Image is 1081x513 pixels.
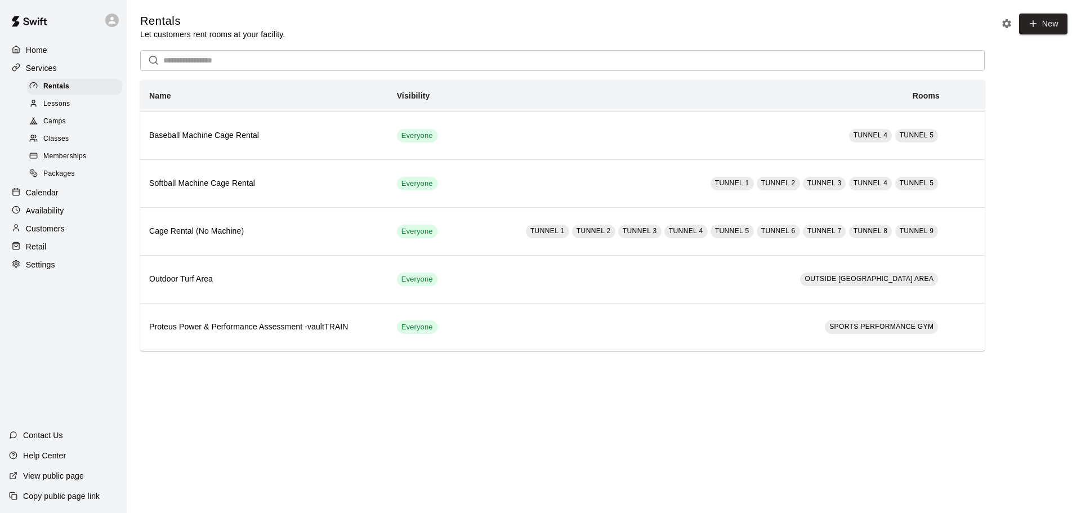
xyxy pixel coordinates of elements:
a: Retail [9,238,118,255]
p: Calendar [26,187,59,198]
div: Rentals [27,79,122,95]
a: Settings [9,256,118,273]
b: Name [149,91,171,100]
button: Rental settings [998,15,1015,32]
span: Packages [43,168,75,180]
span: TUNNEL 4 [669,227,703,235]
div: This service is visible to all of your customers [397,129,437,142]
a: Calendar [9,184,118,201]
div: This service is visible to all of your customers [397,177,437,190]
p: Availability [26,205,64,216]
span: TUNNEL 6 [761,227,796,235]
span: TUNNEL 3 [807,179,842,187]
b: Rooms [913,91,940,100]
span: TUNNEL 3 [623,227,657,235]
a: Availability [9,202,118,219]
span: SPORTS PERFORMANCE GYM [829,323,933,331]
span: TUNNEL 1 [715,179,749,187]
h6: Softball Machine Cage Rental [149,177,379,190]
span: Everyone [397,131,437,141]
span: Everyone [397,179,437,189]
p: Services [26,63,57,74]
span: TUNNEL 4 [854,131,888,139]
div: Packages [27,166,122,182]
span: Rentals [43,81,69,92]
span: TUNNEL 5 [715,227,749,235]
h6: Proteus Power & Performance Assessment -vaultTRAIN [149,321,379,333]
a: Classes [27,131,127,148]
a: Home [9,42,118,59]
a: Lessons [27,95,127,113]
span: Everyone [397,322,437,333]
div: This service is visible to all of your customers [397,273,437,286]
span: TUNNEL 2 [761,179,796,187]
a: Services [9,60,118,77]
a: Customers [9,220,118,237]
span: Everyone [397,274,437,285]
span: TUNNEL 4 [854,179,888,187]
div: This service is visible to all of your customers [397,320,437,334]
p: Customers [26,223,65,234]
p: Settings [26,259,55,270]
a: Memberships [27,148,127,166]
div: This service is visible to all of your customers [397,225,437,238]
span: TUNNEL 7 [807,227,842,235]
span: TUNNEL 8 [854,227,888,235]
div: Lessons [27,96,122,112]
p: Retail [26,241,47,252]
h6: Cage Rental (No Machine) [149,225,379,238]
span: Everyone [397,226,437,237]
span: Lessons [43,99,70,110]
b: Visibility [397,91,430,100]
span: TUNNEL 9 [900,227,934,235]
h6: Outdoor Turf Area [149,273,379,286]
span: TUNNEL 5 [900,131,934,139]
p: View public page [23,470,84,481]
span: Memberships [43,151,86,162]
p: Copy public page link [23,490,100,502]
div: Camps [27,114,122,130]
p: Contact Us [23,430,63,441]
p: Let customers rent rooms at your facility. [140,29,285,40]
span: Classes [43,133,69,145]
span: TUNNEL 2 [577,227,611,235]
p: Help Center [23,450,66,461]
p: Home [26,44,47,56]
a: New [1019,14,1067,34]
a: Packages [27,166,127,183]
table: simple table [140,80,985,351]
h5: Rentals [140,14,285,29]
span: TUNNEL 1 [530,227,565,235]
div: Memberships [27,149,122,164]
div: Classes [27,131,122,147]
span: Camps [43,116,66,127]
a: Rentals [27,78,127,95]
h6: Baseball Machine Cage Rental [149,130,379,142]
span: OUTSIDE [GEOGRAPHIC_DATA] AREA [805,275,933,283]
a: Camps [27,113,127,131]
span: TUNNEL 5 [900,179,934,187]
